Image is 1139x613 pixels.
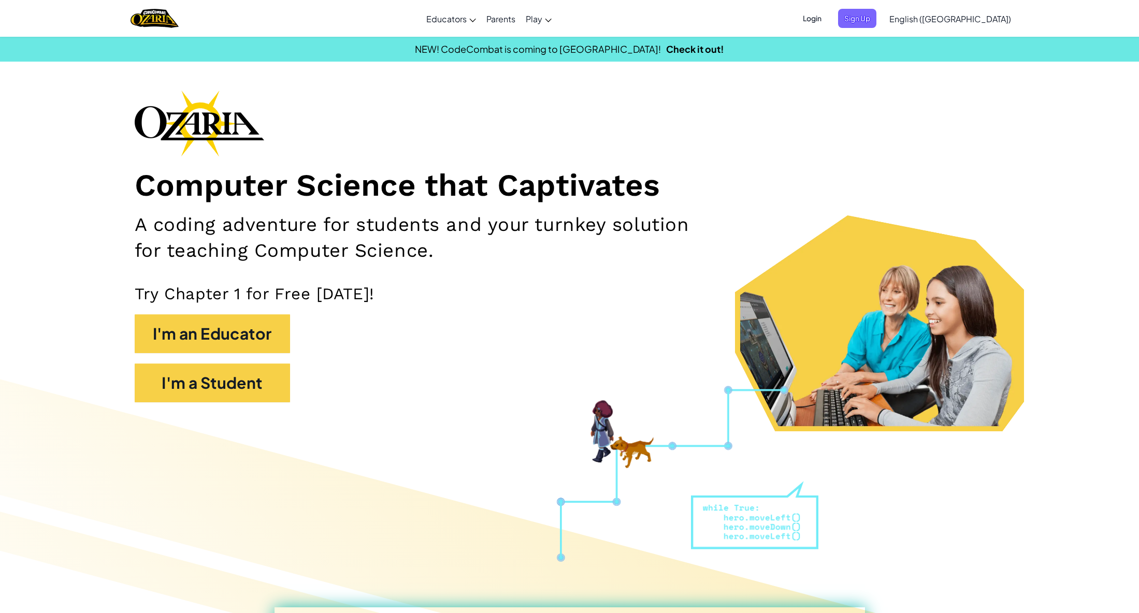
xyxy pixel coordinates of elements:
span: NEW! CodeCombat is coming to [GEOGRAPHIC_DATA]! [415,43,661,55]
button: I'm an Educator [135,314,290,353]
a: Check it out! [666,43,724,55]
h2: A coding adventure for students and your turnkey solution for teaching Computer Science. [135,212,718,263]
a: Play [521,5,557,33]
img: Ozaria branding logo [135,90,264,156]
h1: Computer Science that Captivates [135,167,1005,205]
a: Ozaria by CodeCombat logo [131,8,179,29]
span: Play [526,13,542,24]
p: Try Chapter 1 for Free [DATE]! [135,284,1005,304]
a: Parents [481,5,521,33]
span: English ([GEOGRAPHIC_DATA]) [889,13,1011,24]
a: English ([GEOGRAPHIC_DATA]) [884,5,1016,33]
span: Educators [426,13,467,24]
button: Login [797,9,828,28]
button: I'm a Student [135,363,290,402]
img: Home [131,8,179,29]
button: Sign Up [838,9,876,28]
a: Educators [421,5,481,33]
